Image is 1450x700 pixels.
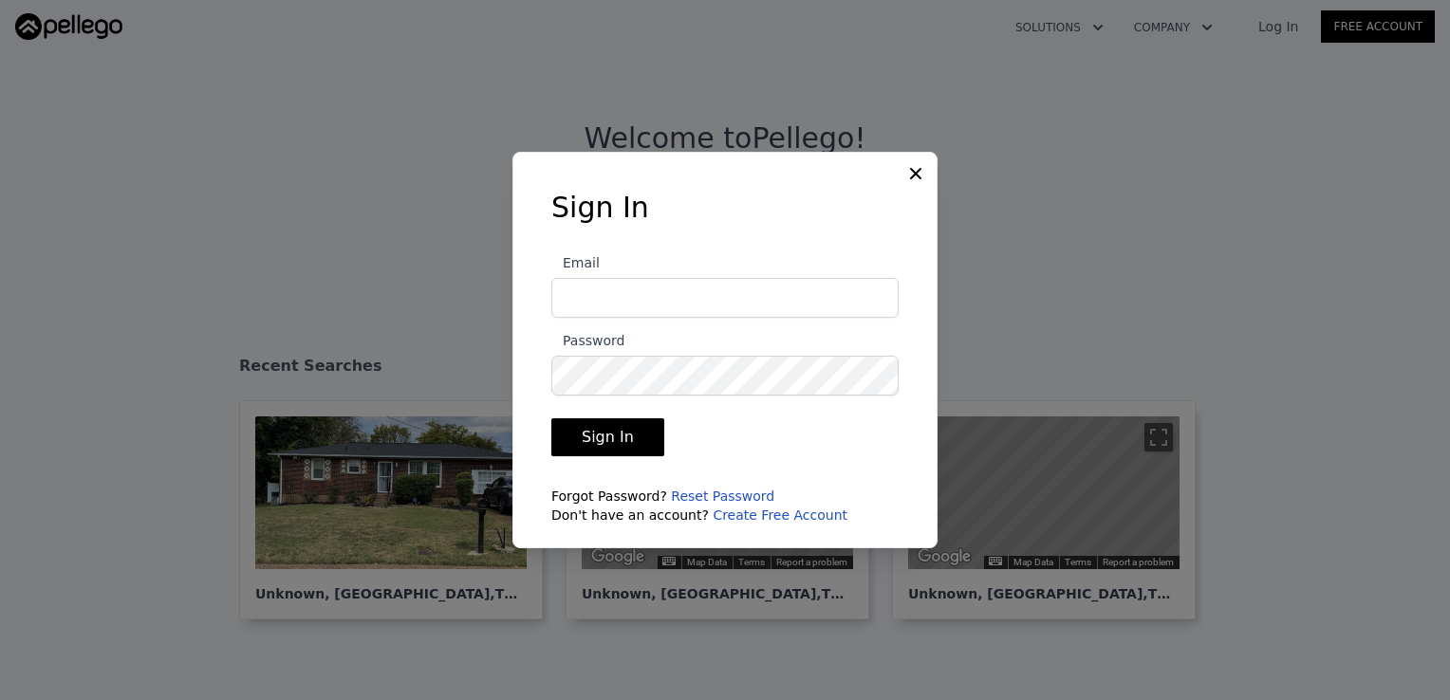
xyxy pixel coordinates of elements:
a: Reset Password [671,488,774,504]
span: Email [551,255,600,270]
span: Password [551,333,624,348]
h3: Sign In [551,191,899,225]
input: Email [551,278,899,318]
a: Create Free Account [713,507,847,523]
button: Sign In [551,418,664,456]
input: Password [551,356,899,396]
div: Forgot Password? Don't have an account? [551,487,899,525]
